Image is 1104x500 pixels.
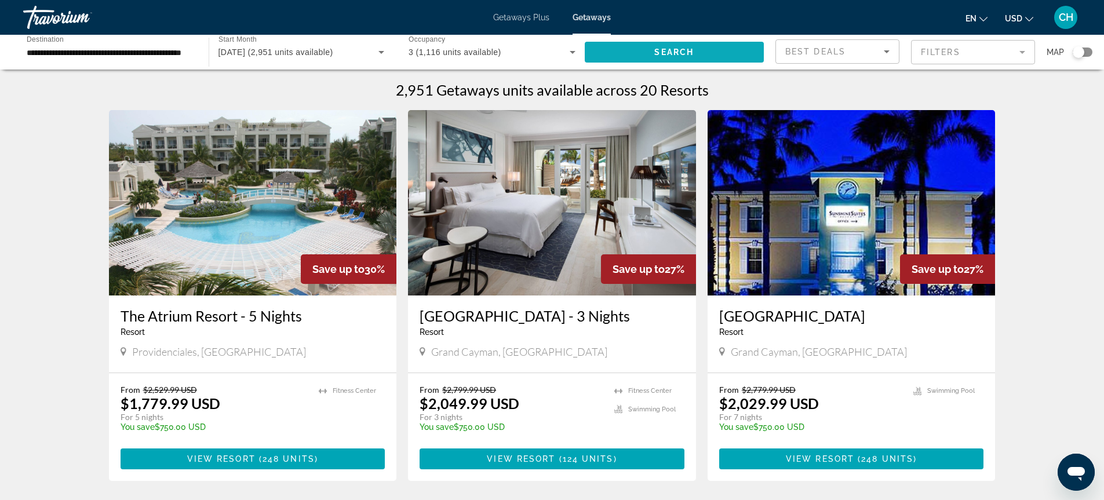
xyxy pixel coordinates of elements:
mat-select: Sort by [785,45,890,59]
button: View Resort(248 units) [719,448,984,469]
img: RN50I01X.jpg [408,110,696,295]
span: Destination [27,35,64,43]
button: Change currency [1005,10,1033,27]
span: Fitness Center [628,387,672,395]
p: $2,029.99 USD [719,395,819,412]
p: $750.00 USD [420,422,603,432]
span: Resort [121,327,145,337]
span: Swimming Pool [628,406,676,413]
span: CH [1059,12,1073,23]
span: 124 units [563,454,614,463]
span: ( ) [256,454,318,463]
span: Fitness Center [333,387,376,395]
span: 248 units [263,454,315,463]
span: Providenciales, [GEOGRAPHIC_DATA] [132,345,306,358]
button: Filter [911,39,1035,65]
img: RGG6E01X.jpg [109,110,397,295]
span: Save up to [613,263,665,275]
span: View Resort [487,454,555,463]
span: Resort [420,327,444,337]
span: From [420,385,439,395]
div: 27% [601,254,696,284]
button: View Resort(248 units) [121,448,385,469]
span: You save [420,422,454,432]
span: You save [121,422,155,432]
p: $750.00 USD [121,422,308,432]
span: Grand Cayman, [GEOGRAPHIC_DATA] [731,345,907,358]
span: $2,779.99 USD [742,385,796,395]
span: View Resort [187,454,256,463]
span: Swimming Pool [927,387,975,395]
h1: 2,951 Getaways units available across 20 Resorts [396,81,709,98]
p: $750.00 USD [719,422,902,432]
p: $2,049.99 USD [420,395,519,412]
a: Travorium [23,2,139,32]
span: Start Month [218,36,257,43]
iframe: Button to launch messaging window [1058,454,1095,491]
span: From [719,385,739,395]
span: USD [1005,14,1022,23]
span: $2,529.99 USD [143,385,197,395]
span: Map [1047,44,1064,60]
span: From [121,385,140,395]
span: ( ) [555,454,617,463]
span: View Resort [786,454,854,463]
span: Resort [719,327,744,337]
div: 27% [900,254,995,284]
a: The Atrium Resort - 5 Nights [121,307,385,324]
span: 248 units [861,454,913,463]
p: For 7 nights [719,412,902,422]
span: Occupancy [409,36,445,43]
button: View Resort(124 units) [420,448,684,469]
button: User Menu [1051,5,1081,30]
span: $2,799.99 USD [442,385,496,395]
span: [DATE] (2,951 units available) [218,48,333,57]
span: 3 (1,116 units available) [409,48,501,57]
a: [GEOGRAPHIC_DATA] - 3 Nights [420,307,684,324]
span: Grand Cayman, [GEOGRAPHIC_DATA] [431,345,607,358]
span: Save up to [912,263,964,275]
span: ( ) [854,454,917,463]
span: You save [719,422,753,432]
span: Best Deals [785,47,846,56]
button: Search [585,42,764,63]
span: Save up to [312,263,365,275]
span: en [965,14,977,23]
button: Change language [965,10,988,27]
div: 30% [301,254,396,284]
span: Search [654,48,694,57]
a: Getaways [573,13,611,22]
a: [GEOGRAPHIC_DATA] [719,307,984,324]
p: For 5 nights [121,412,308,422]
p: $1,779.99 USD [121,395,220,412]
a: Getaways Plus [493,13,549,22]
p: For 3 nights [420,412,603,422]
img: RGG9E01X.jpg [708,110,996,295]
